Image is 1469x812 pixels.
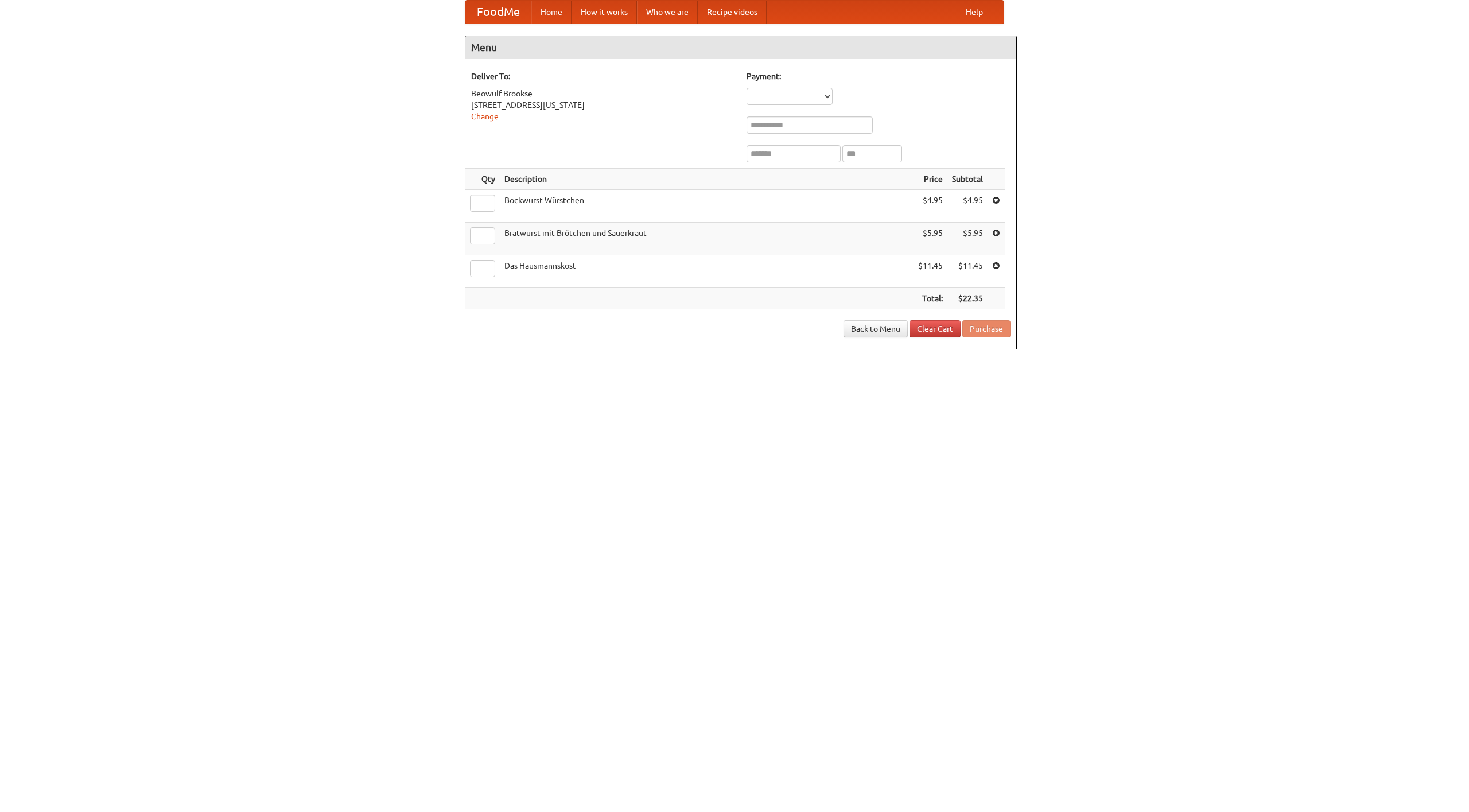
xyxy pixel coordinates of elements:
[844,320,908,337] a: Back to Menu
[471,99,735,111] div: [STREET_ADDRESS][US_STATE]
[500,255,914,288] td: Das Hausmannskost
[947,288,988,309] th: $22.35
[698,1,767,24] a: Recipe videos
[572,1,637,24] a: How it works
[914,190,947,223] td: $4.95
[947,190,988,223] td: $4.95
[914,255,947,288] td: $11.45
[914,288,947,309] th: Total:
[465,1,531,24] a: FoodMe
[471,112,499,121] a: Change
[957,1,992,24] a: Help
[947,255,988,288] td: $11.45
[500,169,914,190] th: Description
[910,320,961,337] a: Clear Cart
[500,190,914,223] td: Bockwurst Würstchen
[500,223,914,255] td: Bratwurst mit Brötchen und Sauerkraut
[914,223,947,255] td: $5.95
[465,169,500,190] th: Qty
[947,223,988,255] td: $5.95
[947,169,988,190] th: Subtotal
[471,88,735,99] div: Beowulf Brookse
[747,71,1011,82] h5: Payment:
[637,1,698,24] a: Who we are
[465,36,1016,59] h4: Menu
[962,320,1011,337] button: Purchase
[471,71,735,82] h5: Deliver To:
[914,169,947,190] th: Price
[531,1,572,24] a: Home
